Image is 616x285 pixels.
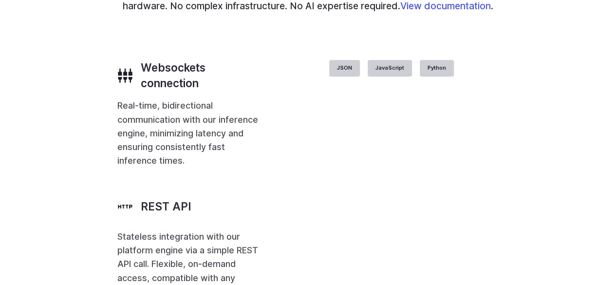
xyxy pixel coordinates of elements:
p: Real-time, bidirectional communication with our inference engine, minimizing latency and ensuring... [117,99,261,168]
label: JavaScript [368,60,412,76]
h3: REST API [141,199,191,214]
label: Python [420,60,454,76]
label: JSON [329,60,360,76]
h3: Websockets connection [141,60,261,91]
